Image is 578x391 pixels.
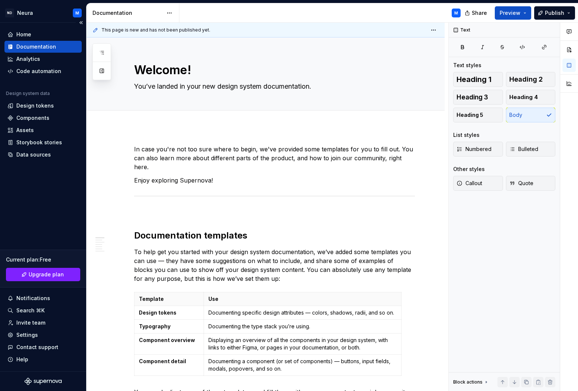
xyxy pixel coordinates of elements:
button: Quote [506,176,556,191]
button: Collapse sidebar [76,17,86,28]
a: Design tokens [4,100,82,112]
button: Heading 5 [453,108,503,122]
p: Template [139,295,199,303]
span: Quote [509,180,533,187]
div: Contact support [16,344,58,351]
textarea: You’ve landed in your new design system documentation. [133,80,413,92]
span: Heading 4 [509,93,538,101]
span: Preview [500,9,520,17]
div: Block actions [453,377,489,387]
div: Invite team [16,319,45,326]
div: Text styles [453,62,481,69]
strong: Typography [139,323,171,329]
button: Heading 3 [453,90,503,105]
div: Components [16,114,49,122]
button: Contact support [4,341,82,353]
a: Storybook stories [4,137,82,148]
a: Code automation [4,65,82,77]
p: Use [208,295,396,303]
span: Numbered [457,145,491,153]
div: Block actions [453,379,483,385]
button: Notifications [4,292,82,304]
a: Data sources [4,149,82,161]
button: Heading 2 [506,72,556,87]
button: Help [4,354,82,365]
button: Publish [534,6,575,20]
div: Notifications [16,295,50,302]
div: Analytics [16,55,40,63]
div: Current plan : Free [6,256,80,263]
p: To help get you started with your design system documentation, we’ve added some templates you can... [134,247,415,283]
p: Documenting specific design attributes — colors, shadows, radii, and so on. [208,309,396,316]
span: Heading 1 [457,76,491,83]
div: M [75,10,79,16]
div: List styles [453,131,480,139]
a: Assets [4,124,82,136]
div: Storybook stories [16,139,62,146]
a: Invite team [4,317,82,329]
p: Enjoy exploring Supernova! [134,176,415,185]
div: Neura [17,9,33,17]
div: Code automation [16,68,61,75]
strong: Component overview [139,337,195,343]
button: Upgrade plan [6,268,80,281]
div: ND [5,9,14,17]
p: Displaying an overview of all the components in your design system, with links to either Figma, o... [208,336,396,351]
div: Data sources [16,151,51,158]
span: Heading 3 [457,93,488,101]
strong: Component detail [139,358,186,364]
button: Callout [453,176,503,191]
button: Share [461,6,492,20]
h2: Documentation templates [134,230,415,241]
p: Documenting the type stack you’re using. [208,323,396,330]
div: Home [16,31,31,38]
svg: Supernova Logo [25,378,62,385]
p: Documenting a component (or set of components) — buttons, input fields, modals, popovers, and so on. [208,358,396,372]
button: NDNeuraM [1,5,85,21]
div: M [454,10,458,16]
button: Heading 4 [506,90,556,105]
span: Share [472,9,487,17]
div: Documentation [92,9,163,17]
strong: Design tokens [139,309,176,316]
a: Analytics [4,53,82,65]
button: Search ⌘K [4,305,82,316]
a: Home [4,29,82,40]
span: Publish [545,9,564,17]
span: Callout [457,180,482,187]
textarea: Welcome! [133,61,413,79]
a: Settings [4,329,82,341]
span: This page is new and has not been published yet. [101,27,210,33]
div: Help [16,356,28,363]
div: Search ⌘K [16,307,45,314]
div: Other styles [453,165,485,173]
button: Preview [495,6,531,20]
span: Heading 5 [457,111,483,119]
span: Upgrade plan [29,271,64,278]
div: Assets [16,126,34,134]
p: In case you're not too sure where to begin, we've provided some templates for you to fill out. Yo... [134,145,415,171]
div: Settings [16,331,38,339]
button: Bulleted [506,142,556,157]
a: Components [4,112,82,124]
div: Design tokens [16,102,54,109]
button: Heading 1 [453,72,503,87]
div: Documentation [16,43,56,50]
div: Design system data [6,91,50,96]
span: Heading 2 [509,76,543,83]
span: Bulleted [509,145,538,153]
a: Documentation [4,41,82,53]
button: Numbered [453,142,503,157]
